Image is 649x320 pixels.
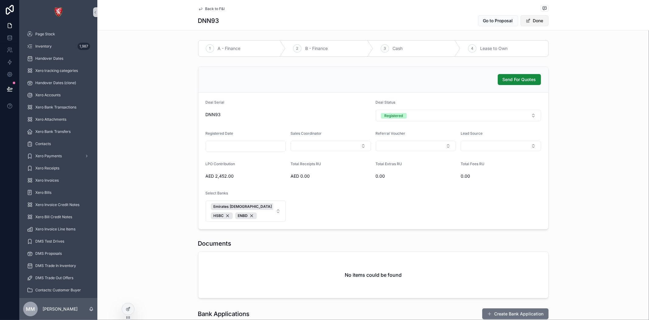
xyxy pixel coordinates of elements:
span: Deal Status [376,100,396,105]
a: Xero Bills [23,187,94,198]
a: Xero Invoices [23,175,94,186]
a: Xero Bank Transactions [23,102,94,113]
span: Emirates [DEMOGRAPHIC_DATA] [214,204,272,209]
span: B - Finance [305,45,328,52]
span: Xero Bills [35,190,51,195]
span: Select Banks [206,191,228,195]
span: Inventory [35,44,52,49]
a: Back to F&I [198,6,225,11]
span: Xero Receipts [35,166,59,171]
span: Total Fees RU [461,162,484,166]
span: Xero Bill Credit Notes [35,215,72,219]
a: DMS Proposals [23,248,94,259]
span: A - Finance [218,45,241,52]
span: Xero Payments [35,154,62,158]
span: DMS Test Drives [35,239,64,244]
span: ENBD [238,213,248,218]
span: Sales Coordinator [291,131,322,136]
a: Contacts [23,138,94,149]
span: DMS Proposals [35,251,62,256]
div: 1,987 [78,43,90,50]
span: Lease to Own [480,45,508,52]
a: Handover Dates [23,53,94,64]
span: Xero tracking categories [35,68,78,73]
button: Select Button [206,201,286,222]
span: Deal Serial [206,100,225,105]
span: Total Receipts RU [291,162,321,166]
a: Xero Invoice Credit Notes [23,199,94,210]
span: Lead Source [461,131,483,136]
a: Xero Payments [23,151,94,162]
span: MM [26,305,35,313]
h1: Documents [198,239,232,248]
a: Xero Bill Credit Notes [23,212,94,222]
a: Xero Invoice Line Items [23,224,94,235]
a: Inventory1,987 [23,41,94,52]
span: Xero Invoice Credit Notes [35,202,79,207]
span: 1 [209,46,211,51]
span: Page Stock [35,32,55,37]
span: Total Extras RU [376,162,402,166]
div: Registered [385,113,403,119]
span: Back to F&I [205,6,225,11]
img: App logo [54,7,63,17]
span: LPO Contribution [206,162,235,166]
span: Xero Accounts [35,93,61,98]
span: Handover Dates [35,56,63,61]
span: DMS Trade Out Offers [35,276,73,280]
span: 4 [471,46,473,51]
span: Xero Attachments [35,117,66,122]
button: Select Button [376,141,456,151]
button: Create Bank Application [482,308,549,319]
span: Xero Invoices [35,178,59,183]
span: Xero Invoice Line Items [35,227,75,232]
span: Send For Quotes [503,76,536,83]
a: Handover Dates (clone) [23,77,94,88]
a: DMS Trade In Inventory [23,260,94,271]
span: Handover Dates (clone) [35,80,76,85]
span: 2 [296,46,298,51]
span: AED 0.00 [291,173,371,179]
a: Xero Bank Transfers [23,126,94,137]
span: 0.00 [461,173,541,179]
h2: No items could be found [345,271,402,279]
span: AED 2,452.00 [206,173,286,179]
div: scrollable content [19,24,97,298]
span: 0.00 [376,173,456,179]
button: Unselect 2 [235,212,257,219]
a: Xero Accounts [23,90,94,101]
button: Go to Proposal [478,15,518,26]
a: Xero Attachments [23,114,94,125]
button: Unselect 4 [211,212,233,219]
span: Contacts: Customer Buyer [35,288,81,293]
span: Registered Date [206,131,233,136]
a: DMS Trade Out Offers [23,272,94,283]
span: HSBC [214,213,224,218]
button: Send For Quotes [498,74,541,85]
a: Xero tracking categories [23,65,94,76]
span: DMS Trade In Inventory [35,263,76,268]
span: Go to Proposal [483,18,513,24]
a: Page Stock [23,29,94,40]
a: DMS Test Drives [23,236,94,247]
span: Referral Voucher [376,131,406,136]
h1: DNN93 [198,16,219,25]
span: Xero Bank Transactions [35,105,76,110]
button: Select Button [291,141,371,151]
span: Xero Bank Transfers [35,129,71,134]
a: Xero Receipts [23,163,94,174]
a: Contacts: Customer Buyer [23,285,94,296]
button: Select Button [376,110,541,121]
button: Unselect 3 [211,203,281,210]
span: Cash [393,45,403,52]
span: 3 [384,46,386,51]
p: [PERSON_NAME] [43,306,78,312]
button: Select Button [461,141,541,151]
span: Contacts [35,141,51,146]
h1: Bank Applications [198,310,250,318]
span: DNN93 [206,112,371,118]
button: Done [521,15,549,26]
